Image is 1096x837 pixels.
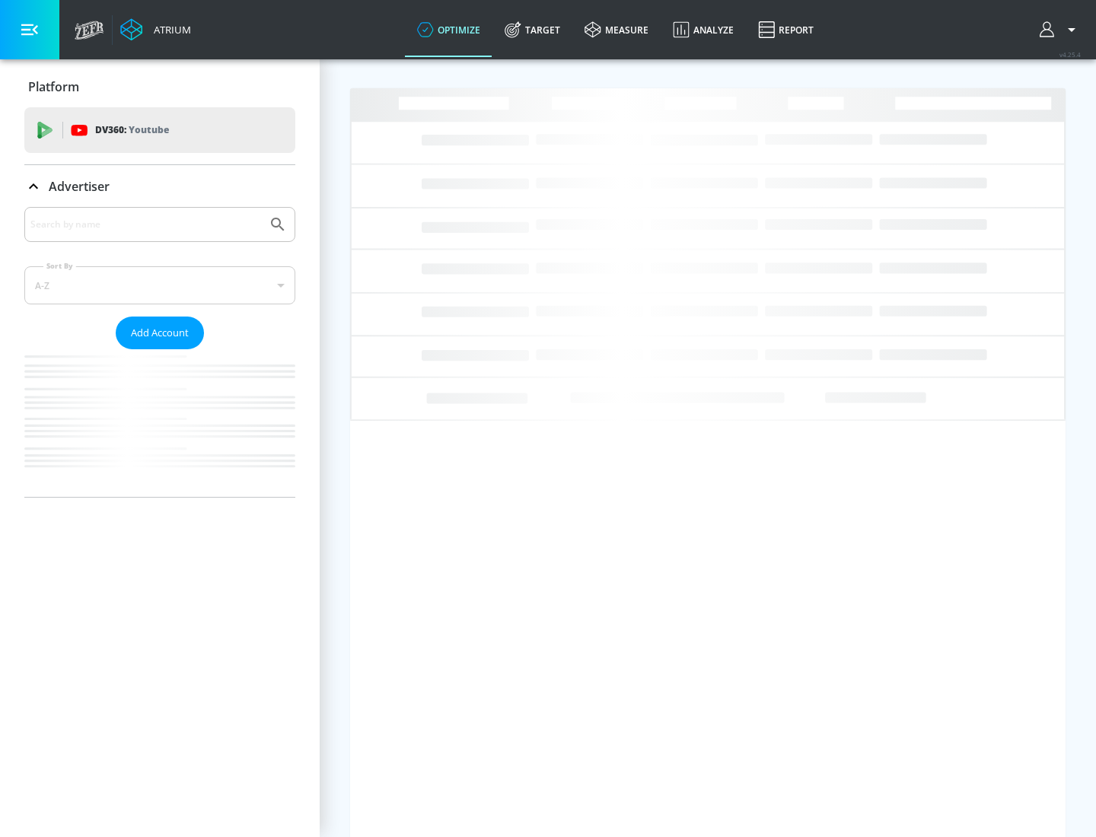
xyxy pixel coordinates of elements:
p: Platform [28,78,79,95]
a: measure [572,2,661,57]
div: Atrium [148,23,191,37]
button: Add Account [116,317,204,349]
label: Sort By [43,261,76,271]
a: optimize [405,2,492,57]
p: Advertiser [49,178,110,195]
div: Advertiser [24,207,295,497]
a: Analyze [661,2,746,57]
nav: list of Advertiser [24,349,295,497]
p: DV360: [95,122,169,138]
a: Report [746,2,826,57]
input: Search by name [30,215,261,234]
div: Platform [24,65,295,108]
p: Youtube [129,122,169,138]
a: Target [492,2,572,57]
div: A-Z [24,266,295,304]
span: v 4.25.4 [1059,50,1081,59]
div: Advertiser [24,165,295,208]
div: DV360: Youtube [24,107,295,153]
span: Add Account [131,324,189,342]
a: Atrium [120,18,191,41]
